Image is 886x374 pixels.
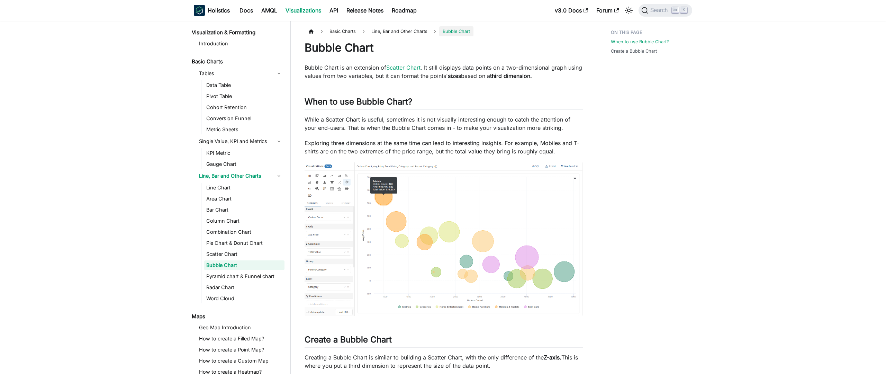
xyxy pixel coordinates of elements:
[190,312,284,321] a: Maps
[305,26,583,36] nav: Breadcrumbs
[611,48,657,54] a: Create a Bubble Chart
[544,354,561,361] strong: Z-axis.
[305,353,583,370] p: Creating a Bubble Chart is similar to building a Scatter Chart, with the only difference of the T...
[204,205,284,215] a: Bar Chart
[388,5,421,16] a: Roadmap
[368,26,431,36] span: Line, Bar and Other Charts
[325,5,342,16] a: API
[204,125,284,134] a: Metric Sheets
[281,5,325,16] a: Visualizations
[204,283,284,292] a: Radar Chart
[551,5,592,16] a: v3.0 Docs
[680,7,687,13] kbd: K
[342,5,388,16] a: Release Notes
[197,323,284,332] a: Geo Map Introduction
[204,91,284,101] a: Pivot Table
[197,136,284,147] a: Single Value, KPI and Metrics
[204,216,284,226] a: Column Chart
[204,227,284,237] a: Combination Chart
[326,26,359,36] span: Basic Charts
[197,170,284,181] a: Line, Bar and Other Charts
[235,5,257,16] a: Docs
[204,194,284,204] a: Area Chart
[305,97,583,110] h2: When to use Bubble Chart?
[592,5,623,16] a: Forum
[208,6,230,15] b: Holistics
[386,64,421,71] a: Scatter Chart
[204,80,284,90] a: Data Table
[623,5,634,16] button: Switch between dark and light mode (currently light mode)
[197,345,284,355] a: How to create a Point Map?
[197,39,284,48] a: Introduction
[611,38,669,45] a: When to use Bubble Chart?
[305,26,318,36] a: Home page
[194,5,230,16] a: HolisticsHolistics
[305,41,583,55] h1: Bubble Chart
[190,57,284,66] a: Basic Charts
[448,72,461,79] strong: sizes
[257,5,281,16] a: AMQL
[305,63,583,80] p: Bubble Chart is an extension of . It still displays data points on a two-dimensional graph using ...
[204,260,284,270] a: Bubble Chart
[648,7,672,14] span: Search
[187,21,291,374] nav: Docs sidebar
[490,72,532,79] strong: third dimension.
[204,238,284,248] a: Pie Chart & Donut Chart
[639,4,692,17] button: Search (Ctrl+K)
[204,249,284,259] a: Scatter Chart
[190,28,284,37] a: Visualization & Formatting
[197,356,284,366] a: How to create a Custom Map
[204,271,284,281] a: Pyramid chart & Funnel chart
[197,334,284,344] a: How to create a Filled Map?
[194,5,205,16] img: Holistics
[305,139,583,155] p: Exploring three dimensions at the same time can lead to interesting insights. For example, Mobile...
[204,294,284,303] a: Word Cloud
[204,159,284,169] a: Gauge Chart
[305,335,583,348] h2: Create a Bubble Chart
[439,26,473,36] span: Bubble Chart
[204,183,284,193] a: Line Chart
[204,114,284,123] a: Conversion Funnel
[204,103,284,112] a: Cohort Retention
[204,148,284,158] a: KPI Metric
[305,115,583,132] p: While a Scatter Chart is useful, sometimes it is not visually interesting enough to catch the att...
[197,68,284,79] a: Tables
